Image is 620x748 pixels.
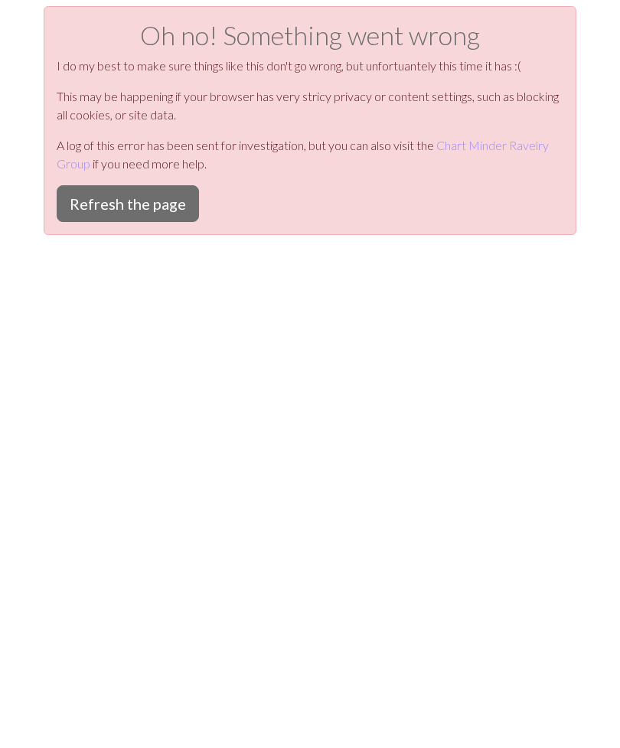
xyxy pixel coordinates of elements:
button: Refresh the page [57,185,199,222]
p: I do my best to make sure things like this don't go wrong, but unfortuantely this time it has :( [57,57,563,75]
h1: Oh no! Something went wrong [57,19,563,51]
a: Chart Minder Ravelry Group [57,138,549,171]
p: This may be happening if your browser has very stricy privacy or content settings, such as blocki... [57,87,563,124]
p: A log of this error has been sent for investigation, but you can also visit the if you need more ... [57,136,563,173]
